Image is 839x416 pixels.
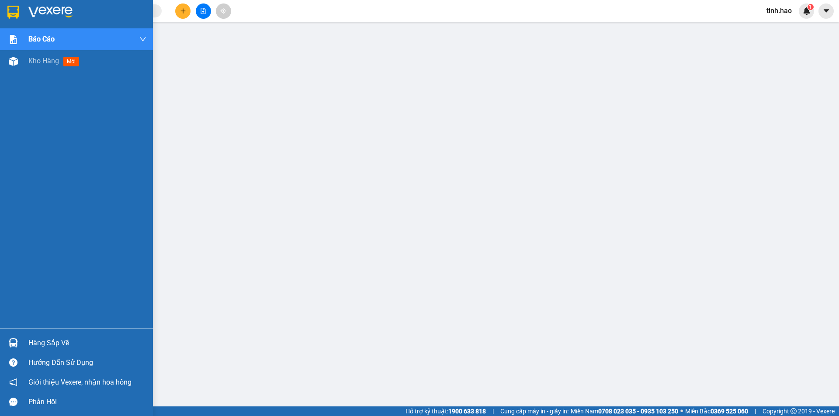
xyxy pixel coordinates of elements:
[216,3,231,19] button: aim
[759,5,799,16] span: tinh.hao
[803,7,811,15] img: icon-new-feature
[818,3,834,19] button: caret-down
[492,406,494,416] span: |
[9,378,17,386] span: notification
[63,57,79,66] span: mới
[180,8,186,14] span: plus
[680,409,683,413] span: ⚪️
[28,356,146,369] div: Hướng dẫn sử dụng
[9,338,18,347] img: warehouse-icon
[571,406,678,416] span: Miền Nam
[28,57,59,65] span: Kho hàng
[500,406,569,416] span: Cung cấp máy in - giấy in:
[28,395,146,409] div: Phản hồi
[808,4,814,10] sup: 1
[406,406,486,416] span: Hỗ trợ kỹ thuật:
[790,408,797,414] span: copyright
[598,408,678,415] strong: 0708 023 035 - 0935 103 250
[28,337,146,350] div: Hàng sắp về
[711,408,748,415] strong: 0369 525 060
[9,398,17,406] span: message
[448,408,486,415] strong: 1900 633 818
[822,7,830,15] span: caret-down
[809,4,812,10] span: 1
[200,8,206,14] span: file-add
[9,57,18,66] img: warehouse-icon
[196,3,211,19] button: file-add
[175,3,191,19] button: plus
[755,406,756,416] span: |
[139,36,146,43] span: down
[28,377,132,388] span: Giới thiệu Vexere, nhận hoa hồng
[7,6,19,19] img: logo-vxr
[9,358,17,367] span: question-circle
[220,8,226,14] span: aim
[28,34,55,45] span: Báo cáo
[9,35,18,44] img: solution-icon
[685,406,748,416] span: Miền Bắc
